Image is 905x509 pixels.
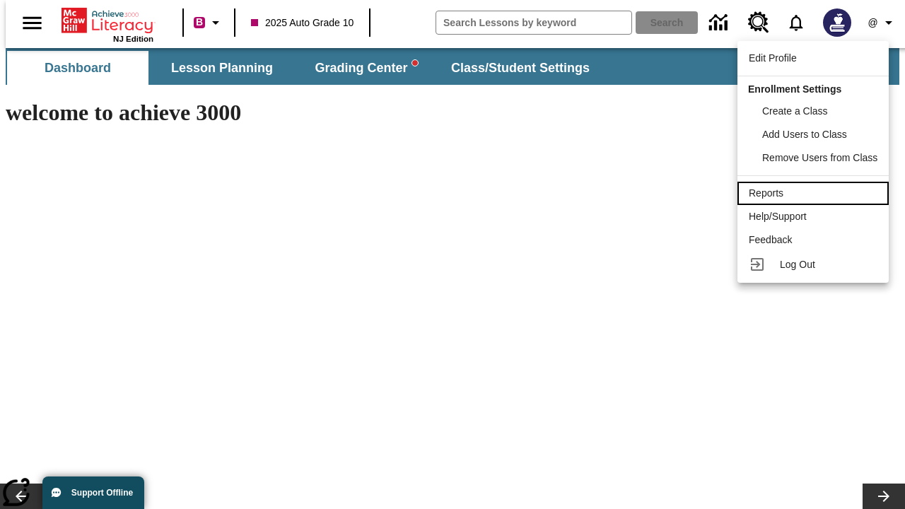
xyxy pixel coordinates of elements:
[749,187,783,199] span: Reports
[749,52,797,64] span: Edit Profile
[748,83,841,95] span: Enrollment Settings
[749,211,807,222] span: Help/Support
[762,105,828,117] span: Create a Class
[762,129,847,140] span: Add Users to Class
[762,152,877,163] span: Remove Users from Class
[780,259,815,270] span: Log Out
[749,234,792,245] span: Feedback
